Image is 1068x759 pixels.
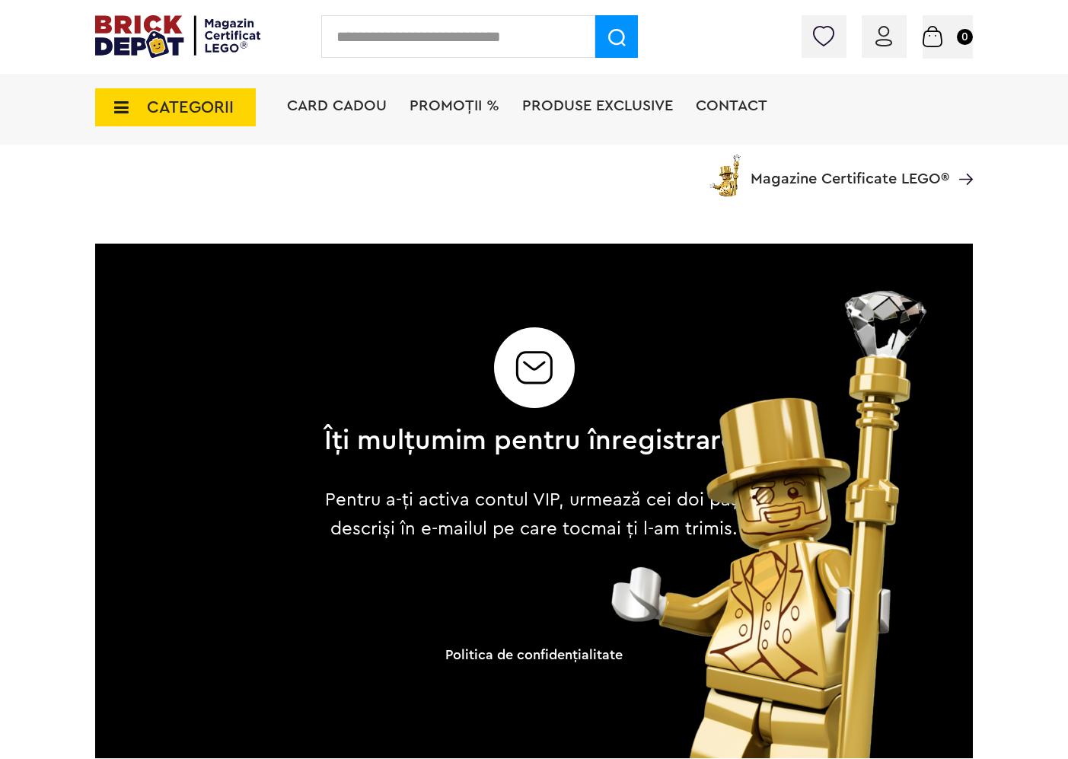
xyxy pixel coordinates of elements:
span: Magazine Certificate LEGO® [751,151,949,187]
a: PROMOȚII % [410,98,499,113]
p: Pentru a-ți activa contul VIP, urmează cei doi pași descriși în e-mailul pe care tocmai ți l-am t... [314,486,754,544]
a: Magazine Certificate LEGO® [949,151,973,167]
small: 0 [957,29,973,45]
a: Politica de confidenţialitate [445,648,623,662]
h2: Îți mulțumim pentru înregistrare. [324,426,744,455]
a: Produse exclusive [522,98,673,113]
a: Card Cadou [287,98,387,113]
img: vip_page_image [589,291,973,758]
span: CATEGORII [147,99,234,116]
a: Contact [696,98,767,113]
